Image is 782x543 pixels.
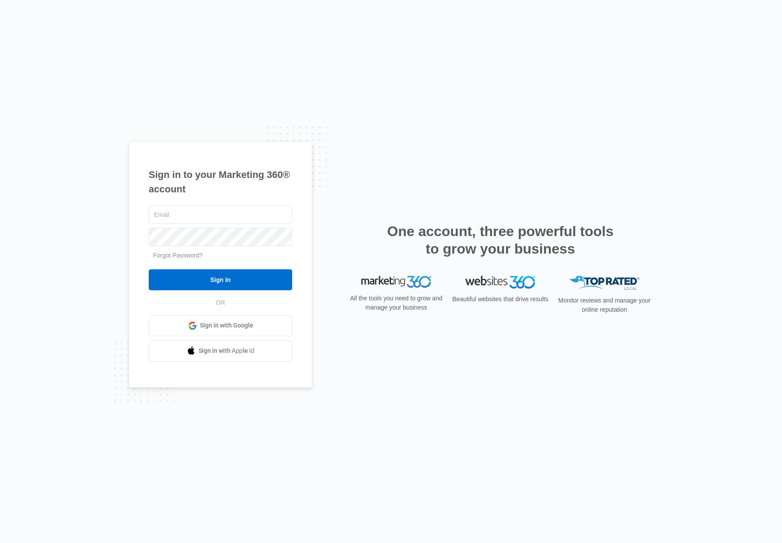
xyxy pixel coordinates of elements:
[569,276,639,290] img: Top Rated Local
[347,294,445,312] p: All the tools you need to grow and manage your business
[149,341,292,362] a: Sign in with Apple Id
[199,346,255,355] span: Sign in with Apple Id
[200,321,253,330] span: Sign in with Google
[149,205,292,224] input: Email
[465,276,535,289] img: Websites 360
[149,315,292,336] a: Sign in with Google
[153,252,203,259] a: Forgot Password?
[555,296,653,314] p: Monitor reviews and manage your online reputation
[451,295,549,304] p: Beautiful websites that drive results
[149,167,292,196] h1: Sign in to your Marketing 360® account
[149,269,292,290] input: Sign In
[361,276,431,288] img: Marketing 360
[384,223,616,258] h2: One account, three powerful tools to grow your business
[210,298,231,307] span: OR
